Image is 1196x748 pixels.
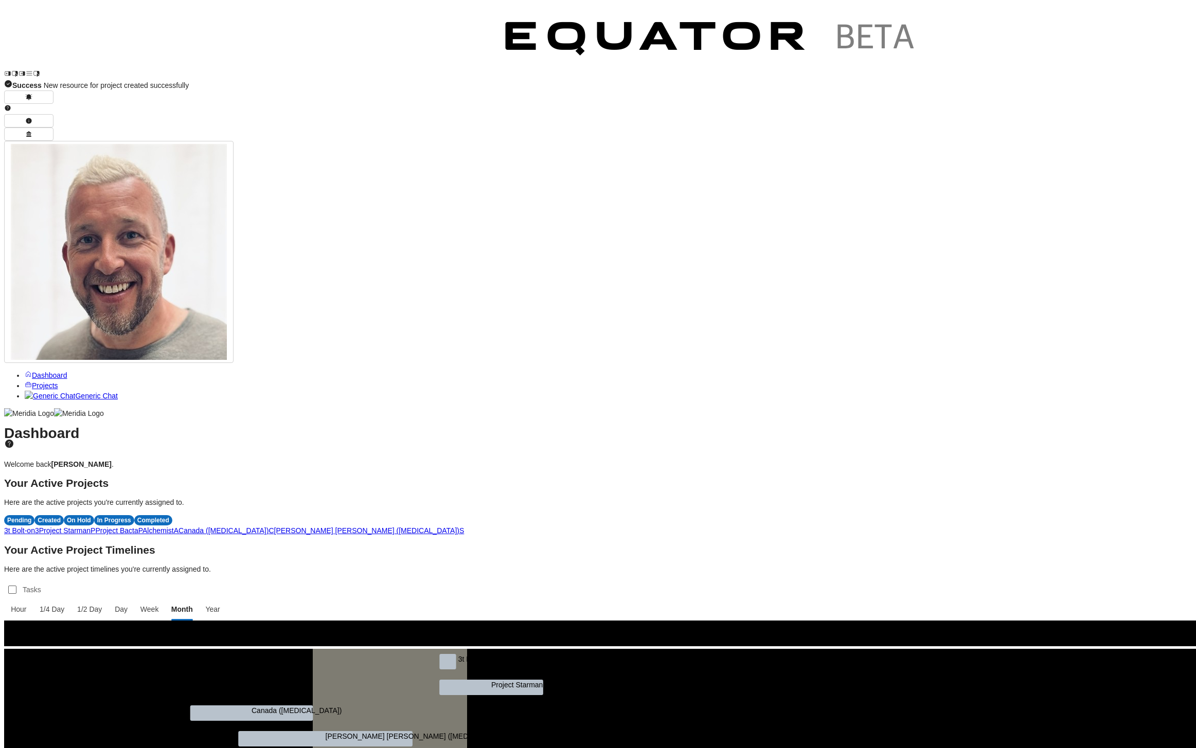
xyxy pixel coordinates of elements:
[236,634,248,643] text: July
[95,526,142,535] a: Project BactaP
[174,526,178,535] span: A
[32,381,58,390] span: Projects
[35,526,39,535] span: 3
[64,515,94,525] div: On Hold
[699,634,724,643] text: October
[4,497,1192,507] p: Here are the active projects you're currently assigned to.
[9,604,28,614] span: Hour
[252,706,342,715] text: Canada ([MEDICAL_DATA])
[12,81,42,89] strong: Success
[4,459,1192,469] p: Welcome back .
[39,526,96,535] a: Project StarmanP
[326,732,511,740] text: [PERSON_NAME] [PERSON_NAME] ([MEDICAL_DATA])
[25,391,75,401] img: Generic Chat
[40,4,488,77] img: Customer Logo
[158,626,174,634] text: 2025
[114,604,129,614] span: Day
[458,655,489,663] text: 3t Bolt-on
[4,545,1192,555] h2: Your Active Project Timelines
[11,144,227,360] img: Profile Icon
[491,681,543,689] text: Project Starman
[4,515,34,525] div: Pending
[32,371,67,379] span: Dashboard
[25,392,118,400] a: Generic ChatGeneric Chat
[4,408,54,418] img: Meridia Logo
[138,526,142,535] span: P
[390,634,413,643] text: August
[1007,634,1041,643] text: December
[459,526,464,535] span: S
[81,634,97,643] text: June
[51,460,112,468] strong: [PERSON_NAME]
[488,4,935,77] img: Customer Logo
[21,580,45,599] label: Tasks
[139,604,159,614] span: Week
[544,634,580,643] text: September
[75,392,117,400] span: Generic Chat
[274,526,465,535] a: [PERSON_NAME] [PERSON_NAME] ([MEDICAL_DATA])S
[204,604,222,614] span: Year
[4,564,1192,574] p: Here are the active project timelines you're currently assigned to.
[25,381,58,390] a: Projects
[853,634,886,643] text: November
[142,526,178,535] a: AlchemistA
[170,604,194,614] span: Month
[94,515,134,525] div: In Progress
[39,604,66,614] span: 1/4 Day
[25,371,67,379] a: Dashboard
[54,408,104,418] img: Meridia Logo
[4,478,1192,488] h2: Your Active Projects
[76,604,103,614] span: 1/2 Day
[91,526,95,535] span: P
[34,515,64,525] div: Created
[4,526,39,535] a: 3t Bolt-on3
[12,81,189,89] span: New resource for project created successfully
[269,526,274,535] span: C
[1162,634,1187,643] text: January
[134,515,172,525] div: Completed
[178,526,274,535] a: Canada ([MEDICAL_DATA])C
[4,428,1192,449] h1: Dashboard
